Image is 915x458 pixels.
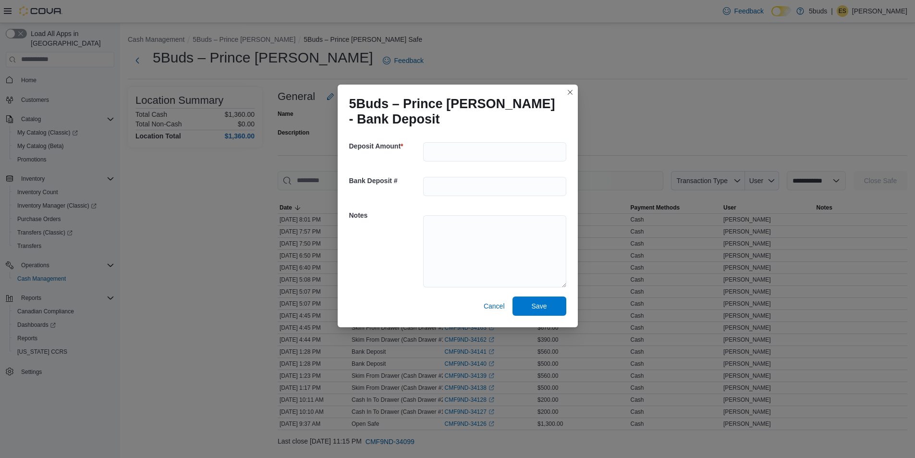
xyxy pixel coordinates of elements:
h1: 5Buds – Prince [PERSON_NAME] - Bank Deposit [349,96,559,127]
button: Save [512,297,566,316]
h5: Deposit Amount [349,136,421,156]
span: Save [532,301,547,311]
span: Cancel [484,301,505,311]
button: Closes this modal window [564,87,576,98]
h5: Notes [349,206,421,225]
h5: Bank Deposit # [349,171,421,190]
button: Cancel [480,297,509,316]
